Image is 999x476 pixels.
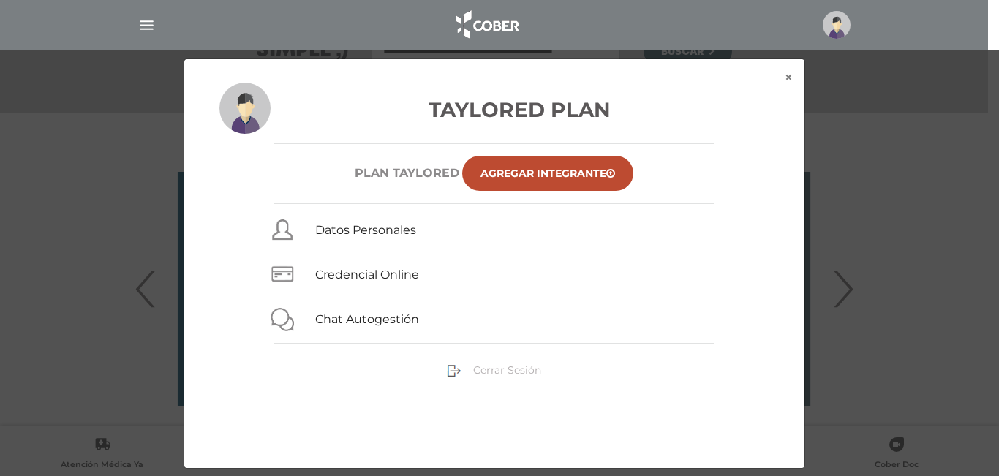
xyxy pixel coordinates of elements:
[473,363,541,377] span: Cerrar Sesión
[315,312,419,326] a: Chat Autogestión
[823,11,851,39] img: profile-placeholder.svg
[315,268,419,282] a: Credencial Online
[219,94,769,125] h3: Taylored Plan
[447,363,461,378] img: sign-out.png
[462,156,633,191] a: Agregar Integrante
[448,7,525,42] img: logo_cober_home-white.png
[137,16,156,34] img: Cober_menu-lines-white.svg
[773,59,804,96] button: ×
[315,223,416,237] a: Datos Personales
[447,363,541,376] a: Cerrar Sesión
[355,166,459,180] h6: Plan TAYLORED
[219,83,271,134] img: profile-placeholder.svg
